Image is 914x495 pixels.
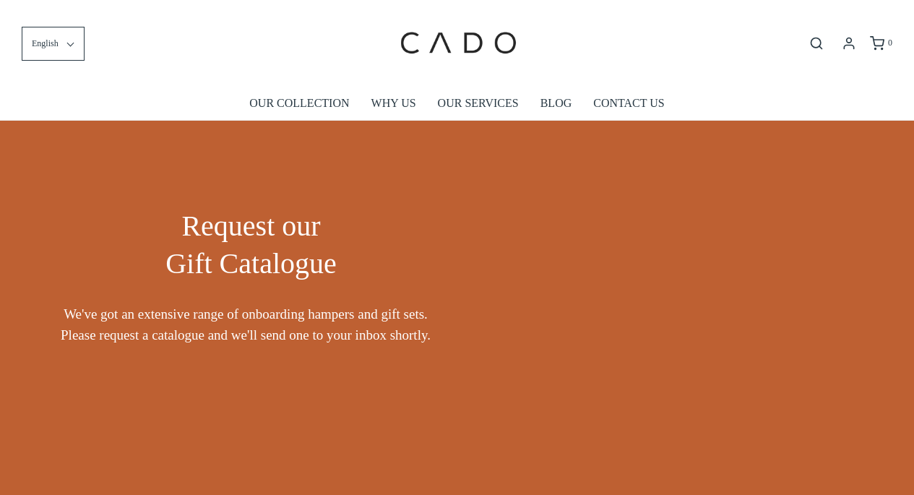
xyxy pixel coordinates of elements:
span: We've got an extensive range of onboarding hampers and gift sets. Please request a catalogue and ... [46,304,447,345]
a: 0 [868,36,892,51]
a: CONTACT US [593,87,664,120]
span: 0 [888,38,892,48]
button: Open search bar [803,35,829,51]
img: cadogifting [396,11,519,76]
span: English [32,37,59,51]
span: Request our Gift Catalogue [165,210,337,280]
button: English [22,27,85,61]
a: OUR SERVICES [438,87,519,120]
a: OUR COLLECTION [249,87,349,120]
a: BLOG [540,87,572,120]
a: WHY US [371,87,416,120]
